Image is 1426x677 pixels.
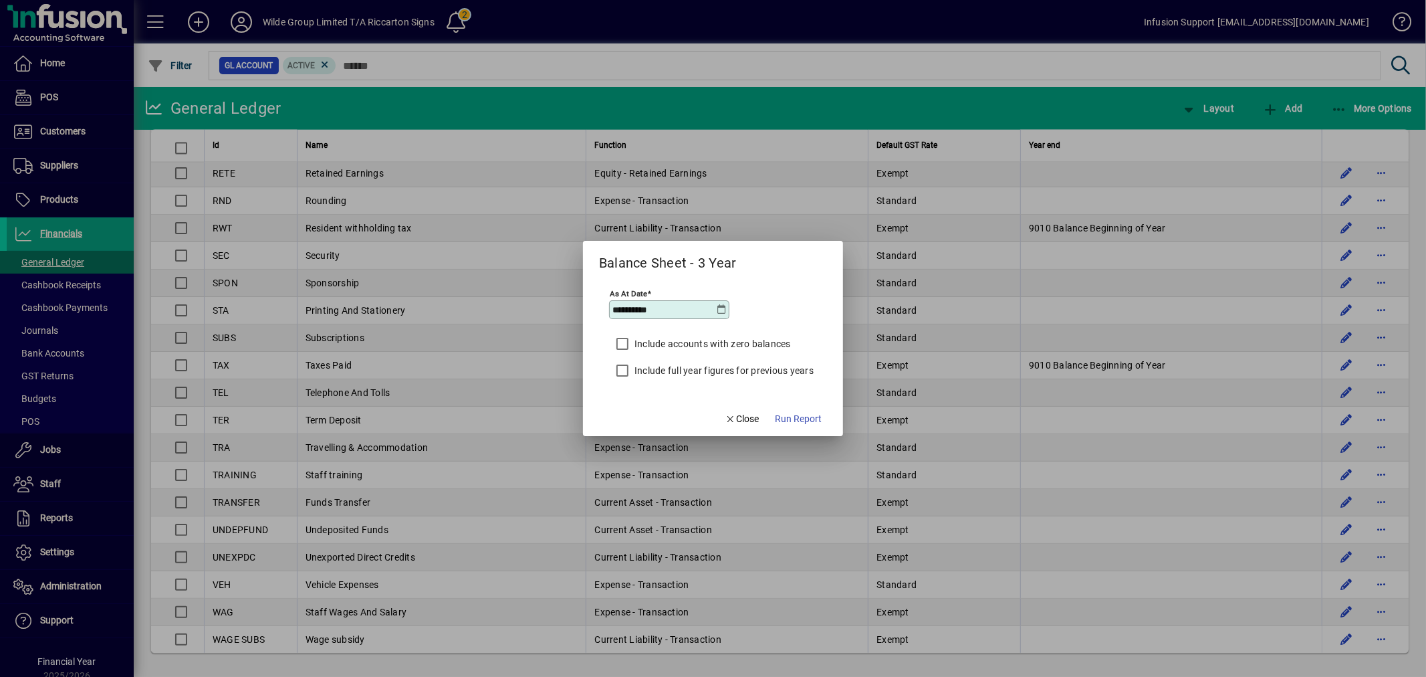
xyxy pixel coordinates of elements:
label: Include full year figures for previous years [632,364,814,377]
label: Include accounts with zero balances [632,337,791,351]
button: Run Report [769,407,827,431]
button: Close [719,407,765,431]
span: Run Report [775,412,822,426]
mat-label: As at date [610,289,647,298]
h2: Balance Sheet - 3 Year [583,241,753,274]
span: Close [725,412,759,426]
